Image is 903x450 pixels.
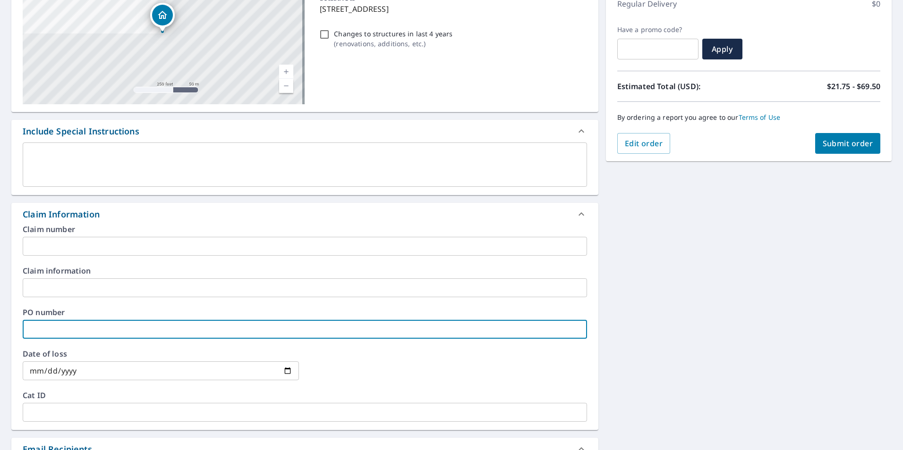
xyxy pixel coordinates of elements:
[617,133,671,154] button: Edit order
[279,65,293,79] a: Current Level 17, Zoom In
[11,120,598,142] div: Include Special Instructions
[320,3,583,15] p: [STREET_ADDRESS]
[23,125,139,138] div: Include Special Instructions
[823,138,873,149] span: Submit order
[702,39,742,59] button: Apply
[827,81,880,92] p: $21.75 - $69.50
[617,25,699,34] label: Have a promo code?
[23,225,587,233] label: Claim number
[617,113,880,122] p: By ordering a report you agree to our
[23,350,299,358] label: Date of loss
[279,79,293,93] a: Current Level 17, Zoom Out
[710,44,735,54] span: Apply
[23,208,100,221] div: Claim Information
[617,81,749,92] p: Estimated Total (USD):
[815,133,881,154] button: Submit order
[625,138,663,149] span: Edit order
[334,29,452,39] p: Changes to structures in last 4 years
[150,3,175,32] div: Dropped pin, building 1, Residential property, 8217 Paddington Dr Louisville, KY 40222
[23,308,587,316] label: PO number
[11,203,598,225] div: Claim Information
[739,113,781,122] a: Terms of Use
[334,39,452,49] p: ( renovations, additions, etc. )
[23,267,587,275] label: Claim information
[23,392,587,399] label: Cat ID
